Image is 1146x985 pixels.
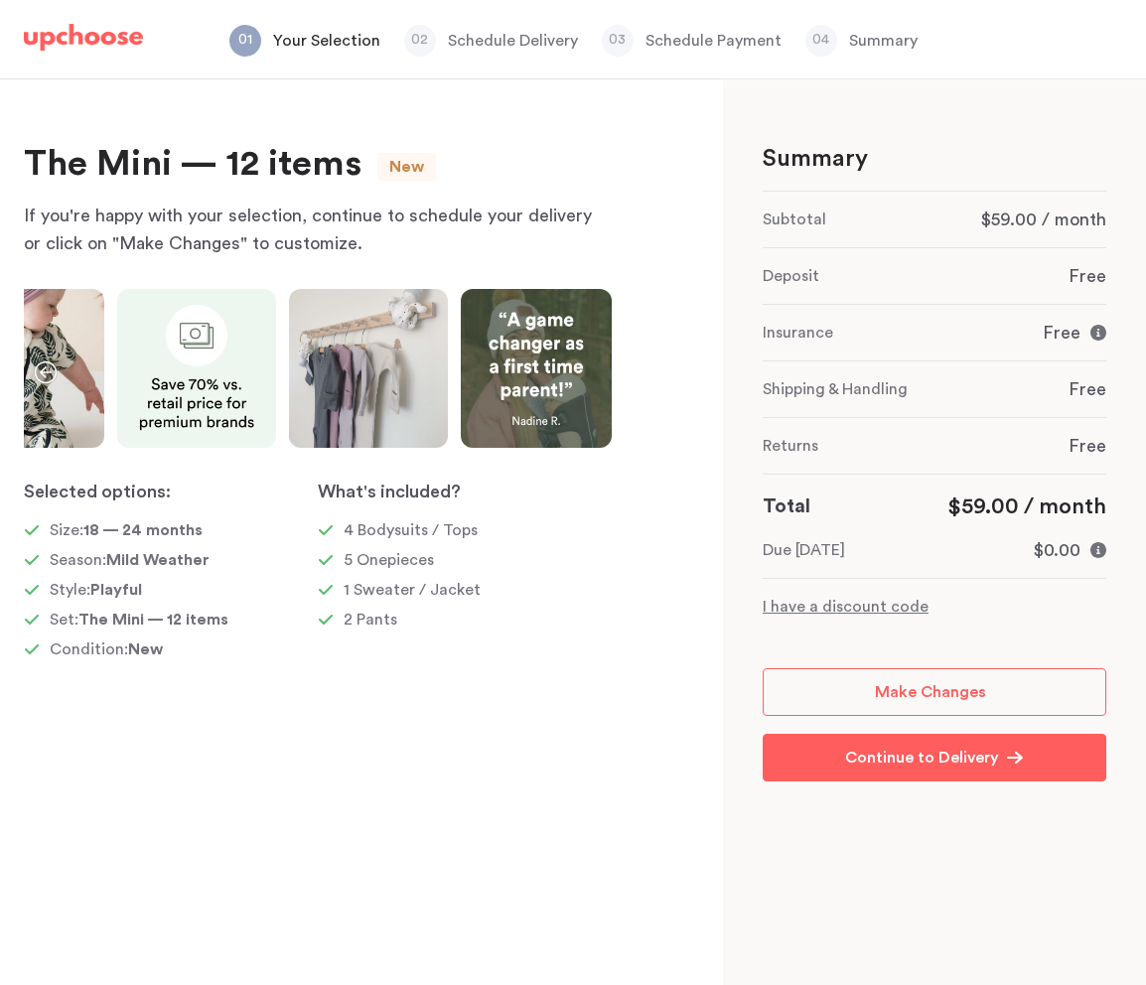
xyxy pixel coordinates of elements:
p: Insurance [763,321,833,345]
p: Continue to Delivery [845,746,999,770]
button: New [389,157,424,177]
p: Subtotal [763,208,826,231]
p: Style: [50,578,142,602]
p: Deposit [763,264,819,288]
p: Summary [763,143,868,175]
div: The Mini — 12 items [24,143,361,186]
p: 01 [229,28,261,52]
p: Schedule Delivery [448,29,578,53]
p: 04 [805,28,837,52]
p: Summary [849,29,918,53]
p: Condition: [50,637,163,661]
span: Make Changes [875,684,986,700]
p: Due [DATE] [763,538,845,562]
p: 2 Pants [344,608,397,632]
p: 4 Bodysuits / Tops [344,518,478,542]
span: $59.00 / month [981,211,1106,228]
span: The Mini — 12 items [78,612,228,628]
p: 5 Onepieces [344,548,434,572]
span: 18 — 24 months [83,522,203,538]
p: Free [1043,321,1080,345]
p: Size: [50,518,203,542]
span: New [128,641,163,657]
span: $59.00 / month [947,495,1106,517]
img: img3 [117,289,276,448]
div: 0 [763,191,1106,619]
p: Free [1069,377,1106,401]
p: Your Selection [273,29,380,53]
p: Total [763,491,810,522]
p: Schedule Payment [645,29,782,53]
p: 02 [404,28,436,52]
span: Mild Weather [106,552,210,568]
img: UpChoose [24,24,143,52]
p: What's included? [318,480,612,503]
p: Set: [50,608,228,632]
p: Returns [763,434,818,458]
span: If you're happy with your selection, continue to schedule your delivery or click on "Make Changes... [24,207,592,252]
p: Selected options: [24,480,318,503]
p: I have a discount code [763,595,1106,619]
a: UpChoose [24,24,143,61]
p: Season: [50,548,210,572]
p: Shipping & Handling [763,377,908,401]
span: Playful [90,582,142,598]
p: 1 Sweater / Jacket [344,578,481,602]
p: Free [1069,434,1106,458]
p: $0.00 [1034,538,1080,562]
p: Free [1069,264,1106,288]
p: 03 [602,28,634,52]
